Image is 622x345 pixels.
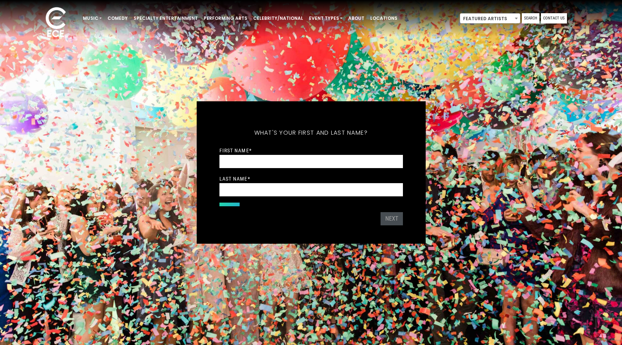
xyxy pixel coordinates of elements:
a: Locations [367,12,400,25]
img: ece_new_logo_whitev2-1.png [37,5,74,41]
a: Search [522,13,539,23]
label: First Name [219,147,252,154]
a: Contact Us [541,13,567,23]
span: Featured Artists [460,13,520,23]
a: About [345,12,367,25]
label: Last Name [219,175,250,182]
a: Specialty Entertainment [131,12,201,25]
a: Comedy [105,12,131,25]
h5: What's your first and last name? [219,120,403,146]
a: Celebrity/National [250,12,306,25]
a: Event Types [306,12,345,25]
a: Music [80,12,105,25]
a: Performing Arts [201,12,250,25]
span: Featured Artists [460,14,520,24]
